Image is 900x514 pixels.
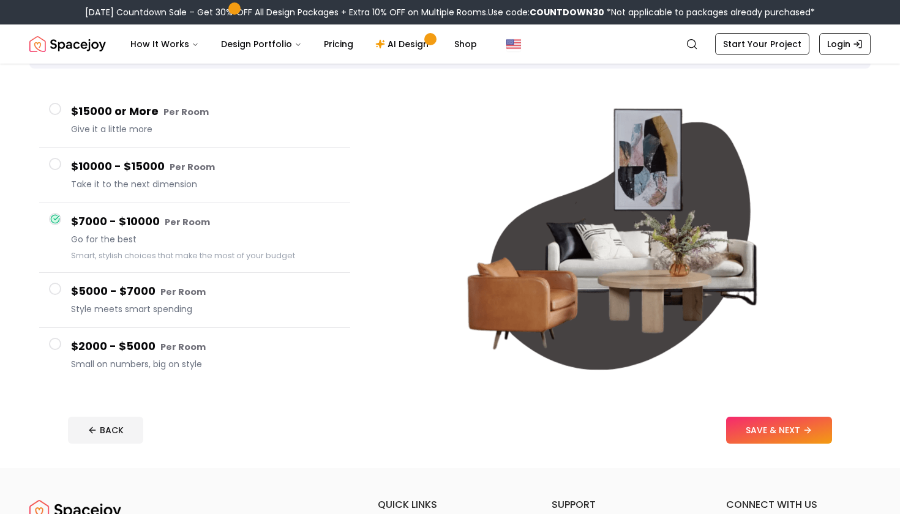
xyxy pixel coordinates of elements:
[71,233,340,245] span: Go for the best
[71,250,295,261] small: Smart, stylish choices that make the most of your budget
[444,32,487,56] a: Shop
[552,497,696,512] h6: support
[39,148,350,203] button: $10000 - $15000 Per RoomTake it to the next dimension
[506,37,521,51] img: United States
[165,216,210,228] small: Per Room
[71,303,340,315] span: Style meets smart spending
[163,106,209,118] small: Per Room
[715,33,809,55] a: Start Your Project
[39,93,350,148] button: $15000 or More Per RoomGive it a little more
[726,417,832,444] button: SAVE & NEXT
[488,6,604,18] span: Use code:
[29,24,871,64] nav: Global
[314,32,363,56] a: Pricing
[366,32,442,56] a: AI Design
[71,158,340,176] h4: $10000 - $15000
[71,338,340,356] h4: $2000 - $5000
[71,283,340,300] h4: $5000 - $7000
[726,497,871,512] h6: connect with us
[29,32,106,56] a: Spacejoy
[160,286,206,298] small: Per Room
[819,33,871,55] a: Login
[530,6,604,18] b: COUNTDOWN30
[121,32,209,56] button: How It Works
[71,123,340,135] span: Give it a little more
[170,161,215,173] small: Per Room
[71,178,340,190] span: Take it to the next dimension
[29,32,106,56] img: Spacejoy Logo
[39,273,350,328] button: $5000 - $7000 Per RoomStyle meets smart spending
[68,417,143,444] button: BACK
[160,341,206,353] small: Per Room
[39,328,350,382] button: $2000 - $5000 Per RoomSmall on numbers, big on style
[604,6,815,18] span: *Not applicable to packages already purchased*
[71,358,340,370] span: Small on numbers, big on style
[85,6,815,18] div: [DATE] Countdown Sale – Get 30% OFF All Design Packages + Extra 10% OFF on Multiple Rooms.
[71,103,340,121] h4: $15000 or More
[378,497,522,512] h6: quick links
[211,32,312,56] button: Design Portfolio
[71,213,340,231] h4: $7000 - $10000
[121,32,487,56] nav: Main
[39,203,350,273] button: $7000 - $10000 Per RoomGo for the bestSmart, stylish choices that make the most of your budget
